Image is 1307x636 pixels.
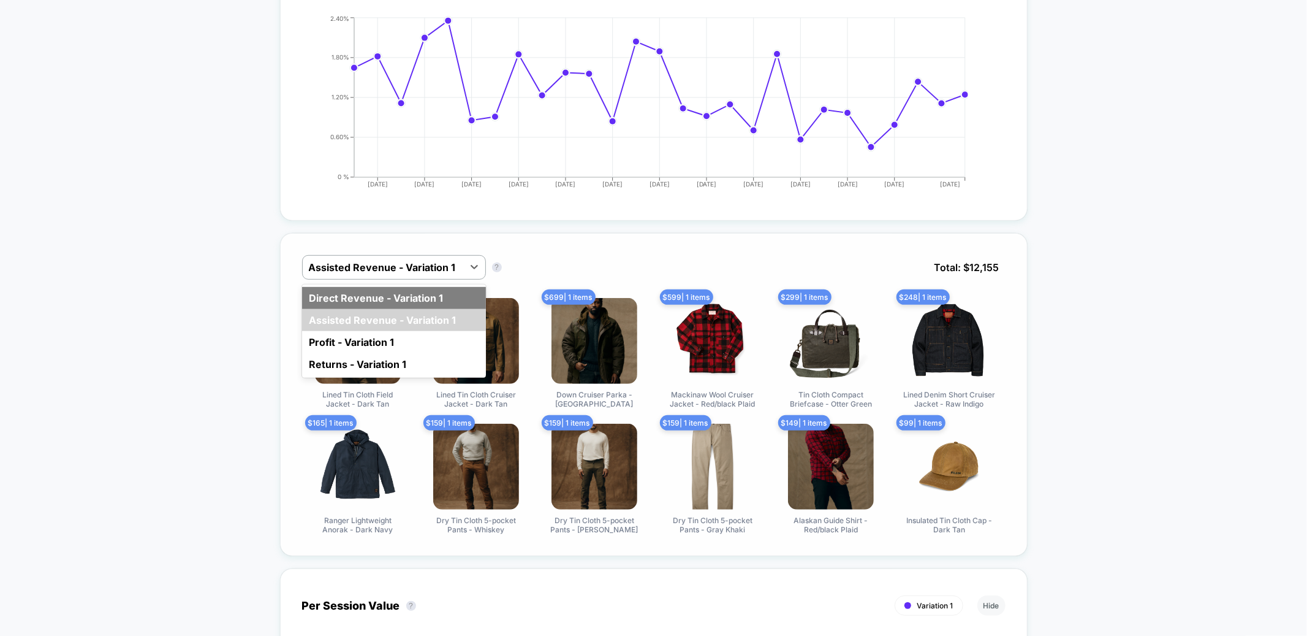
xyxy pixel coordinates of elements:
span: $ 699 | 1 items [542,289,596,305]
tspan: [DATE] [885,180,905,188]
tspan: [DATE] [602,180,623,188]
span: Ranger Lightweight Anorak - Dark Navy [312,516,404,534]
tspan: [DATE] [697,180,717,188]
span: $ 159 | 1 items [542,415,593,431]
span: $ 149 | 1 items [778,415,830,431]
div: Assisted Revenue - Variation 1 [302,309,486,331]
span: $ 299 | 1 items [778,289,832,305]
tspan: [DATE] [743,180,763,188]
img: Tin Cloth Compact Briefcase - Otter Green [788,298,874,384]
button: ? [492,262,502,272]
img: Alaskan Guide Shirt - Red/black Plaid [788,424,874,510]
img: Ranger Lightweight Anorak - Dark Navy [315,424,401,510]
img: Dry Tin Cloth 5-pocket Pants - Whiskey [433,424,519,510]
div: CONVERSION_RATE [290,15,993,199]
span: Lined Denim Short Cruiser Jacket - Raw Indigo [903,390,995,408]
span: Dry Tin Cloth 5-pocket Pants - Gray Khaki [667,516,759,534]
span: Down Cruiser Parka - [GEOGRAPHIC_DATA] [548,390,640,408]
span: $ 99 | 1 items [896,415,945,431]
span: Dry Tin Cloth 5-pocket Pants - Whiskey [430,516,522,534]
span: $ 599 | 1 items [660,289,713,305]
span: $ 165 | 1 items [305,415,357,431]
span: Total: $ 12,155 [928,255,1006,280]
tspan: [DATE] [838,180,858,188]
tspan: [DATE] [790,180,811,188]
span: Lined Tin Cloth Cruiser Jacket - Dark Tan [430,390,522,408]
button: Hide [977,596,1006,616]
img: Insulated Tin Cloth Cap - Dark Tan [906,424,992,510]
div: Direct Revenue - Variation 1 [302,287,486,309]
button: ? [406,601,416,611]
img: Lined Denim Short Cruiser Jacket - Raw Indigo [906,298,992,384]
img: Mackinaw Wool Cruiser Jacket - Red/black Plaid [670,298,756,384]
tspan: 1.80% [331,53,349,61]
tspan: 0.60% [330,133,349,140]
tspan: [DATE] [556,180,576,188]
div: Profit - Variation 1 [302,331,486,353]
span: $ 159 | 1 items [423,415,475,431]
span: Tin Cloth Compact Briefcase - Otter Green [785,390,877,408]
span: Lined Tin Cloth Field Jacket - Dark Tan [312,390,404,408]
img: Down Cruiser Parka - Otter Green [551,298,637,384]
img: Dry Tin Cloth 5-pocket Pants - Gray Khaki [670,424,756,510]
tspan: [DATE] [941,180,961,188]
img: Dry Tin Cloth 5-pocket Pants - Marsh Olive [551,424,637,510]
span: Variation 1 [917,601,953,610]
tspan: [DATE] [509,180,529,188]
span: Insulated Tin Cloth Cap - Dark Tan [903,516,995,534]
tspan: [DATE] [368,180,388,188]
tspan: [DATE] [414,180,434,188]
span: $ 159 | 1 items [660,415,711,431]
tspan: 0 % [338,173,349,180]
span: Mackinaw Wool Cruiser Jacket - Red/black Plaid [667,390,759,408]
tspan: [DATE] [650,180,670,188]
tspan: 2.40% [330,14,349,21]
tspan: 1.20% [331,93,349,101]
div: Returns - Variation 1 [302,353,486,375]
span: Alaskan Guide Shirt - Red/black Plaid [785,516,877,534]
tspan: [DATE] [461,180,482,188]
span: Dry Tin Cloth 5-pocket Pants - [PERSON_NAME] [548,516,640,534]
span: $ 248 | 1 items [896,289,950,305]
